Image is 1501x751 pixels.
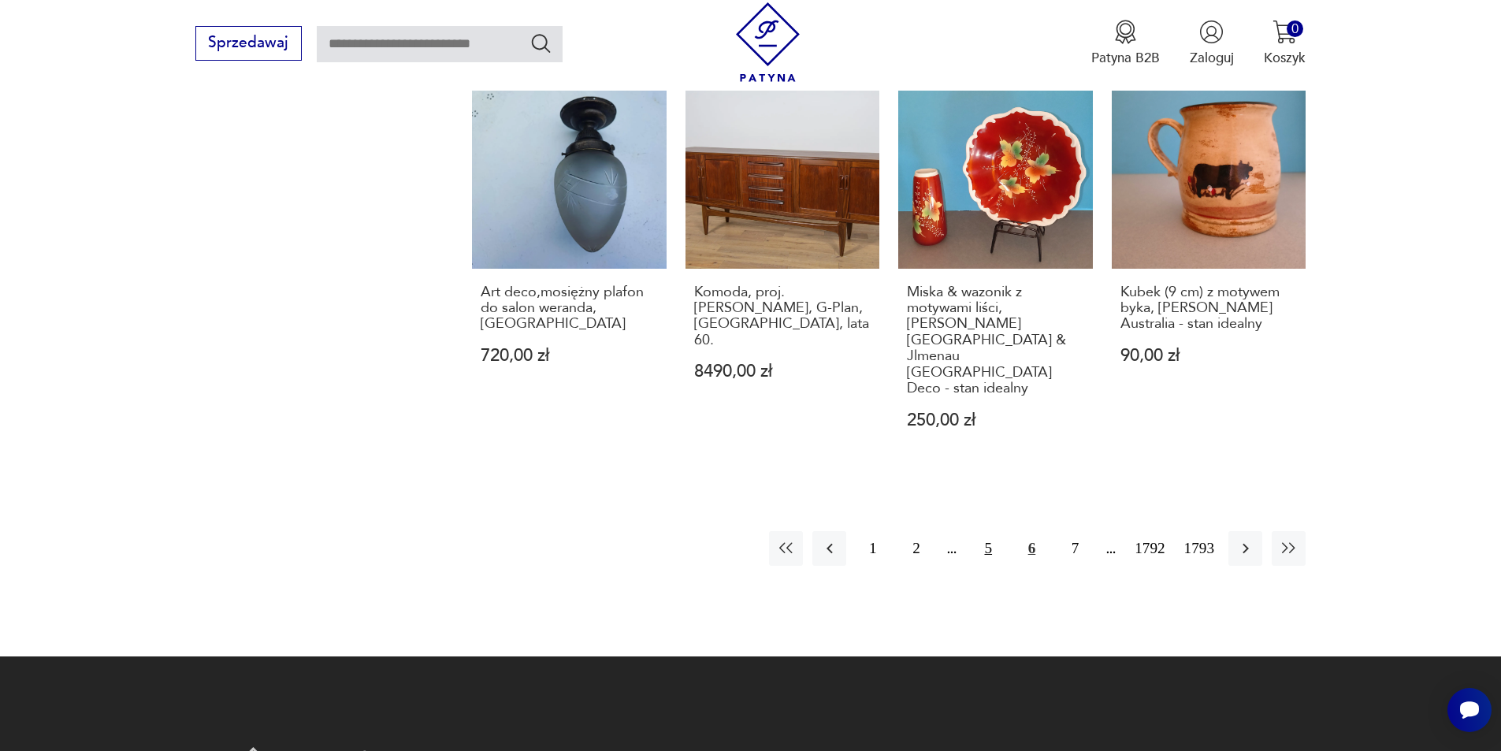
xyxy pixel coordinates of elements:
h3: Miska & wazonik z motywami liści, [PERSON_NAME] [GEOGRAPHIC_DATA] & Jlmenau [GEOGRAPHIC_DATA] Dec... [907,284,1084,397]
button: Zaloguj [1190,20,1234,67]
div: 0 [1287,20,1303,37]
button: 1793 [1180,531,1219,565]
img: Patyna - sklep z meblami i dekoracjami vintage [728,2,808,82]
p: Patyna B2B [1091,49,1160,67]
button: 0Koszyk [1264,20,1306,67]
button: Sprzedawaj [195,26,302,61]
a: Sprzedawaj [195,38,302,50]
p: 8490,00 zł [694,363,871,380]
a: Art deco,mosiężny plafon do salon weranda,łazienkaArt deco,mosiężny plafon do salon weranda,[GEOG... [472,75,667,466]
a: Ikona medaluPatyna B2B [1091,20,1160,67]
a: Miska & wazonik z motywami liści, Edmund Kruger Germany & Jlmenau Germany_Art Deco - stan idealny... [898,75,1093,466]
h3: Komoda, proj. [PERSON_NAME], G-Plan, [GEOGRAPHIC_DATA], lata 60. [694,284,871,349]
p: 720,00 zł [481,348,658,364]
button: Szukaj [529,32,552,54]
p: 250,00 zł [907,412,1084,429]
button: 7 [1058,531,1092,565]
h3: Kubek (9 cm) z motywem byka, [PERSON_NAME] Australia - stan idealny [1120,284,1298,333]
h3: Art deco,mosiężny plafon do salon weranda,[GEOGRAPHIC_DATA] [481,284,658,333]
iframe: Smartsupp widget button [1447,688,1492,732]
p: Koszyk [1264,49,1306,67]
p: Zaloguj [1190,49,1234,67]
a: Komoda, proj. V. Wilkins, G-Plan, Wielka Brytania, lata 60.Komoda, proj. [PERSON_NAME], G-Plan, [... [685,75,880,466]
button: 1792 [1130,531,1169,565]
a: Kubek (9 cm) z motywem byka, Robert Gordon Pottery Australia - stan idealnyKubek (9 cm) z motywem... [1112,75,1306,466]
button: Patyna B2B [1091,20,1160,67]
img: Ikona koszyka [1273,20,1297,44]
p: 90,00 zł [1120,348,1298,364]
button: 2 [899,531,933,565]
button: 5 [972,531,1005,565]
img: Ikonka użytkownika [1199,20,1224,44]
img: Ikona medalu [1113,20,1138,44]
button: 1 [856,531,890,565]
button: 6 [1015,531,1049,565]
